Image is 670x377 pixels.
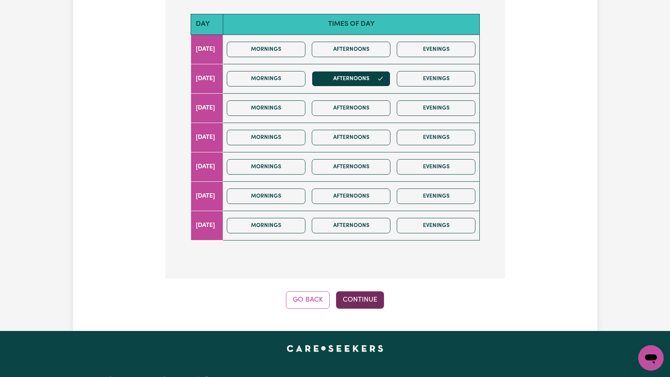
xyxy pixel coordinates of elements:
td: [DATE] [191,211,223,240]
button: Mornings [227,42,305,57]
th: Times of day [223,14,479,35]
button: Mornings [227,188,305,204]
button: Afternoons [312,188,390,204]
td: [DATE] [191,35,223,64]
iframe: Button to launch messaging window [638,345,664,371]
button: Mornings [227,100,305,116]
button: Evenings [397,130,475,145]
button: Mornings [227,130,305,145]
button: Evenings [397,100,475,116]
button: Afternoons [312,42,390,57]
button: Evenings [397,42,475,57]
button: Evenings [397,159,475,175]
button: Afternoons [312,159,390,175]
button: Mornings [227,218,305,233]
button: Evenings [397,218,475,233]
button: Afternoons [312,100,390,116]
button: Mornings [227,71,305,87]
th: Day [191,14,223,35]
button: Mornings [227,159,305,175]
a: Careseekers home page [287,345,383,352]
button: Go Back [286,291,330,309]
button: Continue [336,291,384,309]
button: Afternoons [312,218,390,233]
td: [DATE] [191,181,223,211]
td: [DATE] [191,93,223,123]
button: Evenings [397,188,475,204]
button: Evenings [397,71,475,87]
td: [DATE] [191,64,223,93]
button: Afternoons [312,130,390,145]
td: [DATE] [191,152,223,181]
button: Afternoons [312,71,390,87]
td: [DATE] [191,123,223,152]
